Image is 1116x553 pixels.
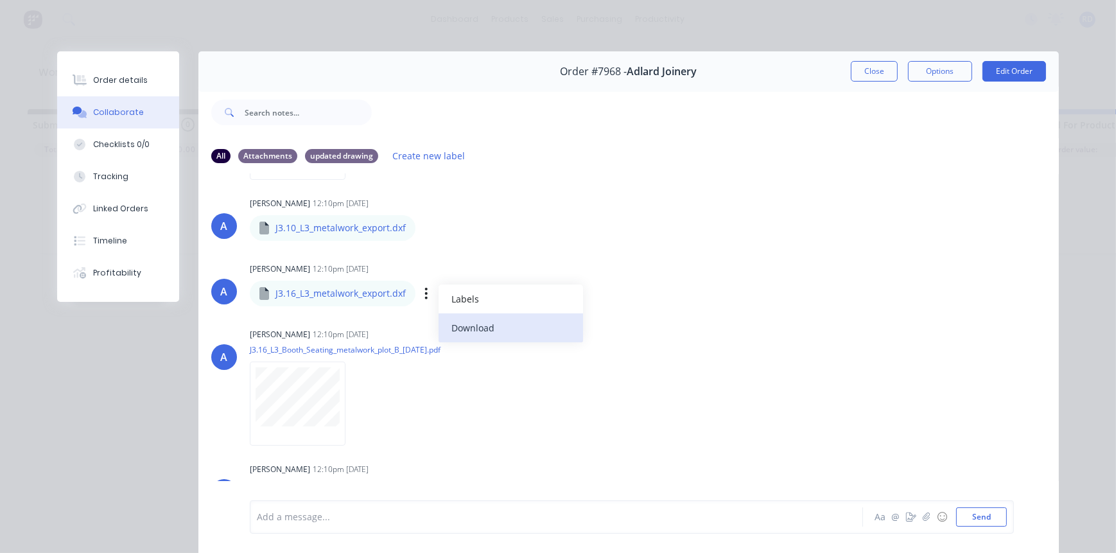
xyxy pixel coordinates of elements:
[250,329,310,340] div: [PERSON_NAME]
[873,509,888,525] button: Aa
[57,193,179,225] button: Linked Orders
[57,128,179,161] button: Checklists 0/0
[93,235,127,247] div: Timeline
[250,344,440,355] p: J3.16_L3_Booth_Seating_metalwork_plot_B_[DATE].pdf
[439,313,583,342] button: Download
[238,149,297,163] div: Attachments
[956,507,1007,527] button: Send
[221,218,228,234] div: A
[221,284,228,299] div: A
[57,64,179,96] button: Order details
[908,61,972,82] button: Options
[627,66,697,78] span: Adlard Joinery
[313,198,369,209] div: 12:10pm [DATE]
[93,203,148,215] div: Linked Orders
[888,509,903,525] button: @
[93,75,148,86] div: Order details
[851,61,898,82] button: Close
[221,349,228,365] div: A
[313,263,369,275] div: 12:10pm [DATE]
[93,171,128,182] div: Tracking
[313,329,369,340] div: 12:10pm [DATE]
[982,61,1046,82] button: Edit Order
[57,96,179,128] button: Collaborate
[93,267,141,279] div: Profitability
[250,464,310,475] div: [PERSON_NAME]
[250,263,310,275] div: [PERSON_NAME]
[57,257,179,289] button: Profitability
[386,147,472,164] button: Create new label
[305,149,378,163] div: updated drawing
[211,149,231,163] div: All
[561,66,627,78] span: Order #7968 -
[439,285,583,313] button: Labels
[934,509,950,525] button: ☺
[275,287,406,300] p: J3.16_L3_metalwork_export.dxf
[93,139,150,150] div: Checklists 0/0
[93,107,144,118] div: Collaborate
[245,100,372,125] input: Search notes...
[57,161,179,193] button: Tracking
[57,225,179,257] button: Timeline
[313,464,369,475] div: 12:10pm [DATE]
[250,198,310,209] div: [PERSON_NAME]
[275,222,406,234] p: J3.10_L3_metalwork_export.dxf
